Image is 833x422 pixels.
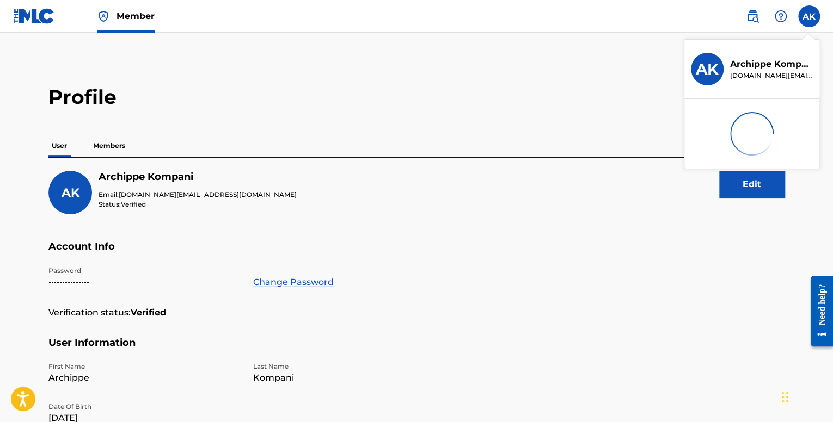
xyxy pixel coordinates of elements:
h5: Archippe Kompani [99,171,297,183]
p: Verification status: [48,306,131,319]
span: Verified [121,200,146,208]
p: Status: [99,200,297,209]
p: Archippe Kompani [730,58,813,71]
p: Password [48,266,240,276]
div: Help [770,5,792,27]
h3: AK [696,60,719,79]
span: Member [117,10,155,22]
p: Email: [99,190,297,200]
div: Chatwidget [779,370,833,422]
button: Edit [719,171,785,198]
img: Top Rightsholder [97,10,110,23]
img: preloader [730,112,774,156]
img: search [746,10,759,23]
p: ••••••••••••••• [48,276,240,289]
p: Members [90,134,128,157]
p: Last Name [253,362,445,371]
p: User [48,134,70,157]
iframe: Chat Widget [779,370,833,422]
p: archippe.tm@gmail.com [730,71,813,80]
div: Slepen [782,381,788,413]
h2: Profile [48,85,785,109]
span: AK [62,185,79,200]
strong: Verified [131,306,166,319]
h5: Account Info [48,240,785,266]
a: Public Search [742,5,763,27]
p: Archippe [48,371,240,384]
div: User Menu [798,5,820,27]
span: [DOMAIN_NAME][EMAIL_ADDRESS][DOMAIN_NAME] [119,190,297,198]
img: help [774,10,787,23]
img: MLC Logo [13,8,55,24]
h5: User Information [48,337,785,362]
p: Kompani [253,371,445,384]
p: Date Of Birth [48,402,240,412]
a: Change Password [253,276,334,289]
p: First Name [48,362,240,371]
iframe: Resource Center [803,267,833,355]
